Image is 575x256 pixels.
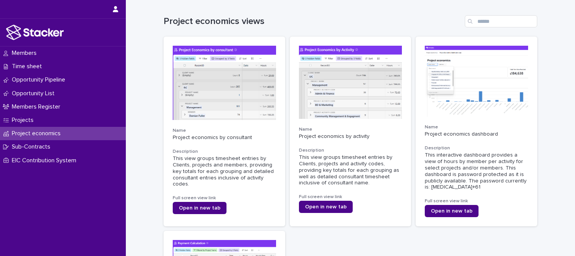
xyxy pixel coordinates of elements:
img: U2f9-RIkzIe3TCNBdv-CpePnNwTfOd3HrdT9qsyUgYE [425,46,528,117]
img: stacker-logo-white.png [6,25,64,40]
p: Opportunity List [9,90,61,97]
p: Members Register [9,103,66,110]
div: This interactive dashboard provides a view of hours by member per activity for select projects an... [425,152,528,190]
p: Project economics dashboard [425,131,528,138]
a: Open in new tab [299,201,353,213]
p: Projects [9,117,40,124]
p: EIC Contribution System [9,157,82,164]
div: This view groups timesheet entries by Clients, projects and members, providing key totals for eac... [173,155,276,187]
p: Opportunity Pipeline [9,76,71,83]
h3: Name [425,124,528,130]
span: Open in new tab [179,205,220,211]
h3: Description [299,147,402,154]
img: Bs1M8VOXuXtXNbzKEnE7sTmlouVnPAvbswOxwqE8pu0 [299,46,402,119]
h3: Name [299,126,402,133]
a: NameProject economics by consultantDescriptionThis view groups timesheet entries by Clients, proj... [164,37,285,226]
h3: Full screen view link [299,194,402,200]
p: Project economics by consultant [173,134,276,141]
h3: Description [173,149,276,155]
div: This view groups timesheet entries by Clients, projects and activity codes, providing key totals ... [299,154,402,186]
h3: Name [173,128,276,134]
h1: Project economics views [164,16,462,27]
span: Open in new tab [305,204,347,210]
input: Search [465,15,537,27]
p: Sub-Contracts [9,143,56,150]
img: DLu3wdd6mNGca8Gnxj-TJYBPoxYQL_bElLVNwjmY2j0 [173,46,276,120]
a: Open in new tab [425,205,479,217]
span: Open in new tab [431,208,472,214]
h3: Full screen view link [425,198,528,204]
p: Project economics [9,130,67,137]
a: NameProject economics by activityDescriptionThis view groups timesheet entries by Clients, projec... [290,37,411,226]
h3: Description [425,145,528,151]
p: Project economics by activity [299,133,402,140]
a: Open in new tab [173,202,226,214]
h3: Full screen view link [173,195,276,201]
a: NameProject economics dashboardDescriptionThis interactive dashboard provides a view of hours by ... [416,37,537,226]
p: Members [9,50,43,57]
p: Time sheet [9,63,48,70]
